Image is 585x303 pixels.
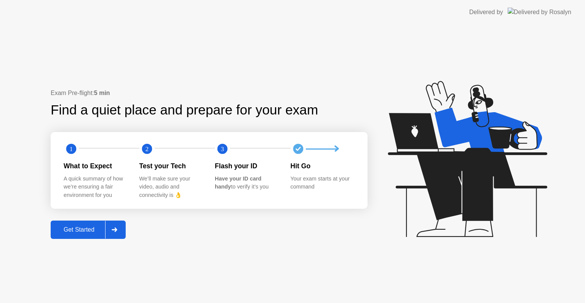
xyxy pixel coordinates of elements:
div: What to Expect [64,161,127,171]
text: 3 [221,145,224,153]
div: Hit Go [291,161,354,171]
img: Delivered by Rosalyn [508,8,571,16]
div: to verify it’s you [215,175,278,191]
b: Have your ID card handy [215,176,261,190]
div: Test your Tech [139,161,203,171]
div: Get Started [53,226,105,233]
div: We’ll make sure your video, audio and connectivity is 👌 [139,175,203,200]
div: Delivered by [469,8,503,17]
div: Your exam starts at your command [291,175,354,191]
text: 2 [145,145,148,153]
text: 1 [70,145,73,153]
div: Exam Pre-flight: [51,89,368,98]
div: A quick summary of how we’re ensuring a fair environment for you [64,175,127,200]
button: Get Started [51,221,126,239]
b: 5 min [94,90,110,96]
div: Find a quiet place and prepare for your exam [51,100,319,120]
div: Flash your ID [215,161,278,171]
